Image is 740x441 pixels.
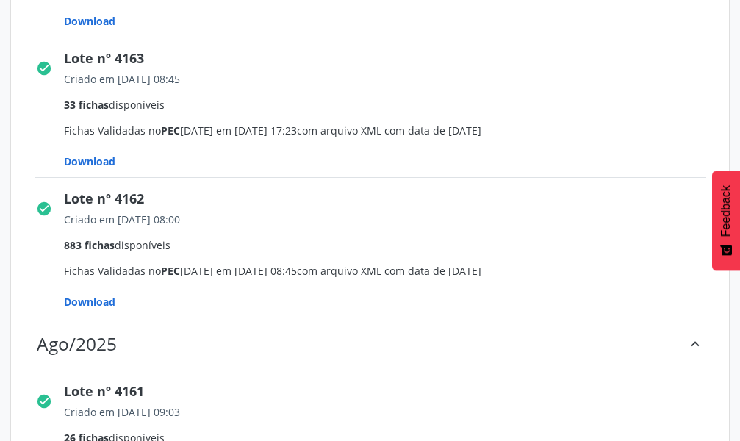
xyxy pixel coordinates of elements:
[719,185,733,237] span: Feedback
[64,212,716,309] span: Fichas Validadas no [DATE] em [DATE] 08:45
[36,393,52,409] i: check_circle
[64,381,716,401] div: Lote nº 4161
[687,336,703,352] i: keyboard_arrow_up
[64,71,716,169] span: Fichas Validadas no [DATE] em [DATE] 17:23
[64,212,716,227] div: Criado em [DATE] 08:00
[37,333,117,354] div: Ago/2025
[64,14,115,28] span: Download
[64,97,716,112] div: disponíveis
[64,71,716,87] div: Criado em [DATE] 08:45
[64,237,716,253] div: disponíveis
[64,238,115,252] span: 883 fichas
[161,264,180,278] span: PEC
[64,154,115,168] span: Download
[687,333,703,354] div: keyboard_arrow_up
[712,171,740,270] button: Feedback - Mostrar pesquisa
[36,60,52,76] i: check_circle
[64,189,716,209] div: Lote nº 4162
[64,98,109,112] span: 33 fichas
[161,123,180,137] span: PEC
[36,201,52,217] i: check_circle
[64,295,115,309] span: Download
[297,264,481,278] span: com arquivo XML com data de [DATE]
[64,49,716,68] div: Lote nº 4163
[297,123,481,137] span: com arquivo XML com data de [DATE]
[64,404,716,420] div: Criado em [DATE] 09:03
